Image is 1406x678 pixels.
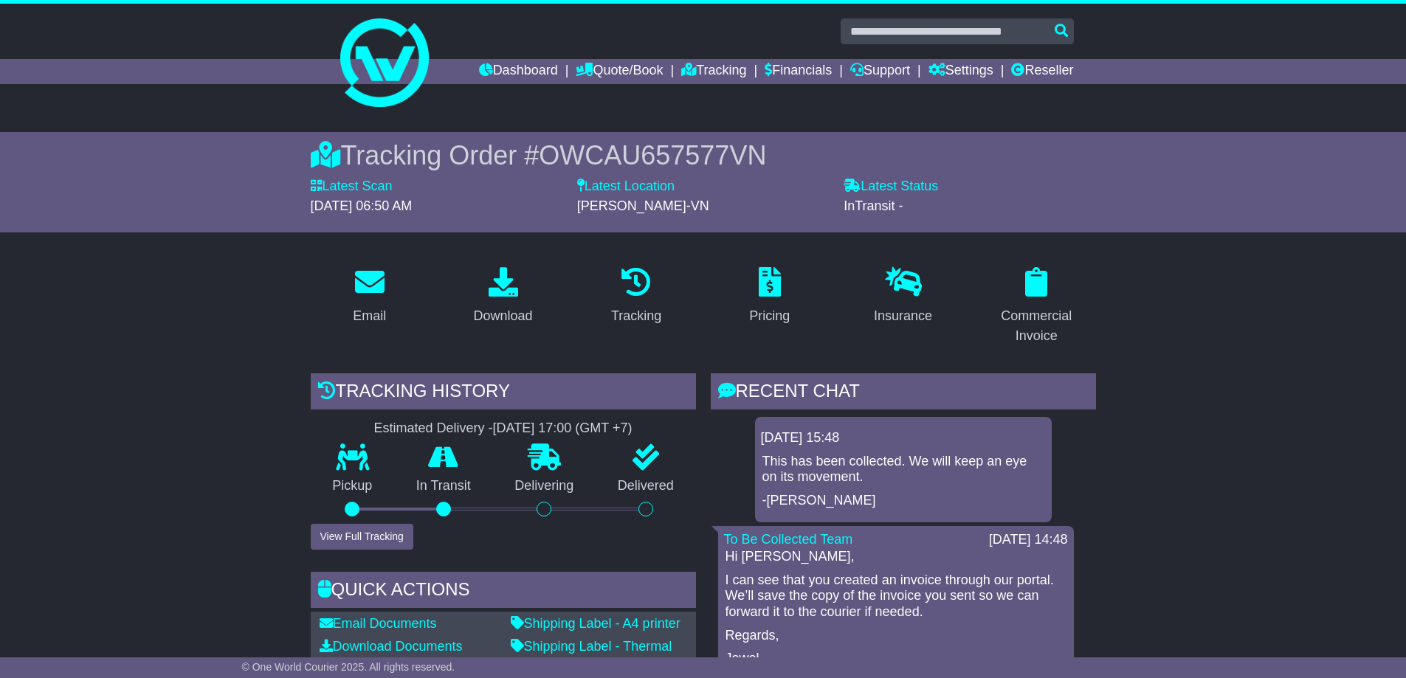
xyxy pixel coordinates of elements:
div: Download [473,306,532,326]
div: [DATE] 15:48 [761,430,1046,446]
div: Insurance [874,306,932,326]
span: InTransit - [844,198,903,213]
a: Email [343,262,396,331]
div: Tracking history [311,373,696,413]
div: [DATE] 17:00 (GMT +7) [493,421,633,437]
a: To Be Collected Team [724,532,853,547]
div: Tracking [611,306,661,326]
a: Email Documents [320,616,437,631]
a: Pricing [740,262,799,331]
label: Latest Scan [311,179,393,195]
a: Shipping Label - A4 printer [511,616,680,631]
div: Estimated Delivery - [311,421,696,437]
a: Tracking [681,59,746,84]
p: In Transit [394,478,493,494]
a: Download Documents [320,639,463,654]
p: Regards, [726,628,1066,644]
a: Settings [928,59,993,84]
p: Jewel [726,651,1066,667]
label: Latest Location [577,179,675,195]
a: Commercial Invoice [977,262,1096,351]
span: [DATE] 06:50 AM [311,198,413,213]
p: Delivered [596,478,696,494]
a: Download [464,262,542,331]
a: Shipping Label - Thermal printer [511,639,672,670]
p: Hi [PERSON_NAME], [726,549,1066,565]
a: Support [850,59,910,84]
label: Latest Status [844,179,938,195]
p: Pickup [311,478,395,494]
div: Pricing [749,306,790,326]
a: Tracking [602,262,671,331]
span: © One World Courier 2025. All rights reserved. [242,661,455,673]
button: View Full Tracking [311,524,413,550]
div: [DATE] 14:48 [989,532,1068,548]
a: Reseller [1011,59,1073,84]
div: Email [353,306,386,326]
p: I can see that you created an invoice through our portal. We’ll save the copy of the invoice you ... [726,573,1066,620]
a: Dashboard [479,59,558,84]
a: Financials [765,59,832,84]
p: -[PERSON_NAME] [762,493,1044,509]
div: Tracking Order # [311,139,1096,171]
span: OWCAU657577VN [539,140,766,170]
div: RECENT CHAT [711,373,1096,413]
p: Delivering [493,478,596,494]
a: Quote/Book [576,59,663,84]
span: [PERSON_NAME]-VN [577,198,709,213]
div: Commercial Invoice [987,306,1086,346]
a: Insurance [864,262,942,331]
p: This has been collected. We will keep an eye on its movement. [762,454,1044,485]
div: Quick Actions [311,572,696,612]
